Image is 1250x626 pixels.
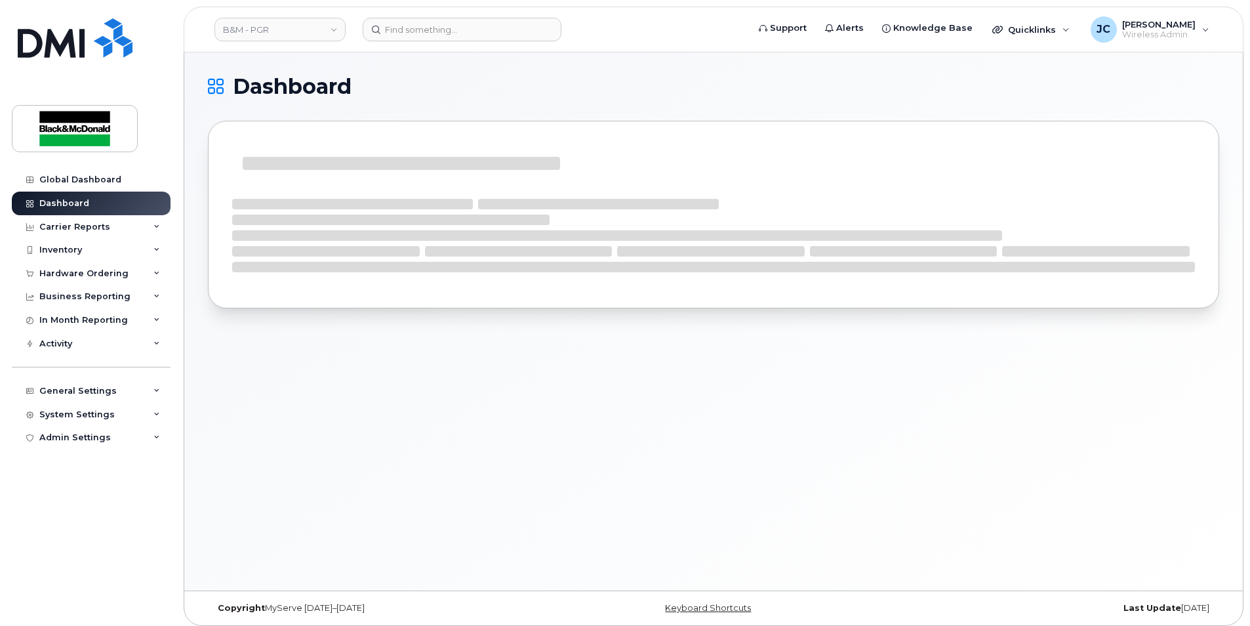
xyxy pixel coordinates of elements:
strong: Copyright [218,603,265,613]
span: Dashboard [233,77,352,96]
strong: Last Update [1123,603,1181,613]
div: [DATE] [882,603,1219,614]
div: MyServe [DATE]–[DATE] [208,603,545,614]
a: Keyboard Shortcuts [665,603,751,613]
